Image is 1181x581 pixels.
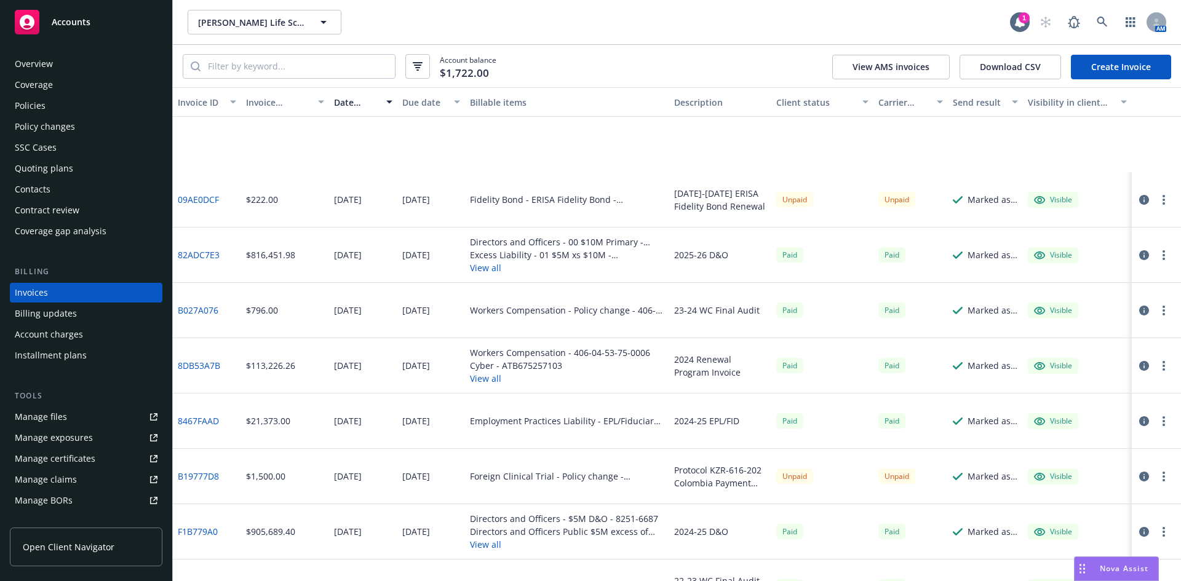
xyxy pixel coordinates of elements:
[1034,305,1072,316] div: Visible
[15,75,53,95] div: Coverage
[178,359,220,372] a: 8DB53A7B
[470,248,664,261] div: Excess Liability - 01 $5M xs $10M - B0621PKEZA000125
[334,193,362,206] div: [DATE]
[178,304,218,317] a: B027A076
[771,87,873,117] button: Client status
[246,359,295,372] div: $113,226.26
[15,491,73,510] div: Manage BORs
[10,5,162,39] a: Accounts
[15,221,106,241] div: Coverage gap analysis
[776,247,803,263] div: Paid
[878,192,915,207] div: Unpaid
[1034,250,1072,261] div: Visible
[178,96,223,109] div: Invoice ID
[470,346,650,359] div: Workers Compensation - 406-04-53-75-0006
[878,468,915,484] div: Unpaid
[776,302,803,318] div: Paid
[334,304,362,317] div: [DATE]
[246,414,290,427] div: $21,373.00
[246,525,295,538] div: $905,689.40
[10,491,162,510] a: Manage BORs
[10,470,162,489] a: Manage claims
[968,414,1018,427] div: Marked as sent
[776,358,803,373] div: Paid
[15,283,48,302] div: Invoices
[878,524,905,539] div: Paid
[1071,55,1171,79] a: Create Invoice
[10,304,162,323] a: Billing updates
[1028,96,1113,109] div: Visibility in client dash
[1090,10,1115,34] a: Search
[776,413,803,429] div: Paid
[470,470,664,483] div: Foreign Clinical Trial - Policy change - WIBCLT23084
[334,96,379,109] div: Date issued
[198,16,304,29] span: [PERSON_NAME] Life Sciences
[402,414,430,427] div: [DATE]
[10,75,162,95] a: Coverage
[10,180,162,199] a: Contacts
[15,512,108,531] div: Summary of insurance
[15,138,57,157] div: SSC Cases
[246,96,311,109] div: Invoice amount
[246,193,278,206] div: $222.00
[15,304,77,323] div: Billing updates
[1074,556,1159,581] button: Nova Assist
[674,187,766,213] div: [DATE]-[DATE] ERISA Fidelity Bond Renewal
[674,248,728,261] div: 2025-26 D&O
[10,138,162,157] a: SSC Cases
[334,525,362,538] div: [DATE]
[246,248,295,261] div: $816,451.98
[334,248,362,261] div: [DATE]
[10,266,162,278] div: Billing
[15,407,67,427] div: Manage files
[15,449,95,468] div: Manage certificates
[1118,10,1143,34] a: Switch app
[968,193,1018,206] div: Marked as sent
[246,304,278,317] div: $796.00
[15,200,79,220] div: Contract review
[968,359,1018,372] div: Marked as sent
[10,407,162,427] a: Manage files
[470,261,664,274] button: View all
[470,235,664,248] div: Directors and Officers - 00 $10M Primary - 8251-6687
[188,10,341,34] button: [PERSON_NAME] Life Sciences
[470,525,664,538] div: Directors and Officers Public $5M excess of $5M - Excess (LAYER 1) | $5M xs $5M D&O - MLX4209180-5
[878,302,905,318] div: Paid
[178,525,218,538] a: F1B779A0
[334,414,362,427] div: [DATE]
[776,524,803,539] div: Paid
[397,87,466,117] button: Due date
[674,464,766,489] div: Protocol KZR-616-202 Colombia Payment due upon receipt. Thank you.
[470,414,664,427] div: Employment Practices Liability - EPL/Fiduciary - 107294224
[402,248,430,261] div: [DATE]
[241,87,330,117] button: Invoice amount
[15,180,50,199] div: Contacts
[832,55,950,79] button: View AMS invoices
[10,428,162,448] a: Manage exposures
[15,428,93,448] div: Manage exposures
[776,468,813,484] div: Unpaid
[968,525,1018,538] div: Marked as sent
[440,55,496,77] span: Account balance
[23,540,114,553] span: Open Client Navigator
[15,325,83,344] div: Account charges
[470,304,664,317] div: Workers Compensation - Policy change - 406-04-53-75-0005
[1075,557,1090,580] div: Drag to move
[178,470,219,483] a: B19777D8
[674,414,739,427] div: 2024-25 EPL/FID
[10,390,162,402] div: Tools
[15,117,75,136] div: Policy changes
[10,221,162,241] a: Coverage gap analysis
[878,96,930,109] div: Carrier status
[402,470,430,483] div: [DATE]
[10,200,162,220] a: Contract review
[1100,563,1148,574] span: Nova Assist
[15,346,87,365] div: Installment plans
[776,96,855,109] div: Client status
[873,87,948,117] button: Carrier status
